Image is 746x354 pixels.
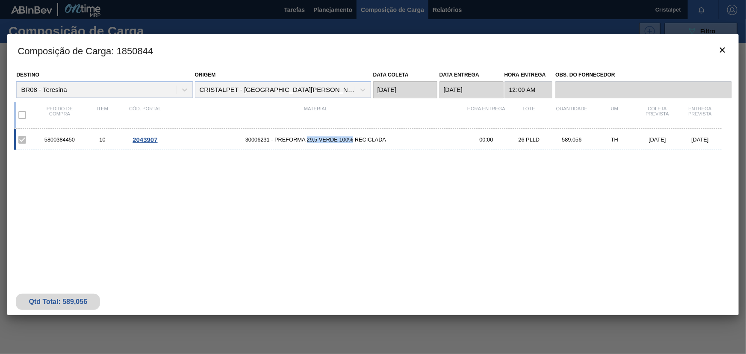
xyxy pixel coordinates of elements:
[7,34,738,67] h3: Composição de Carga : 1850844
[439,72,479,78] label: Data entrega
[679,106,722,124] div: Entrega Prevista
[124,106,166,124] div: Cód. Portal
[166,106,465,124] div: Material
[551,106,593,124] div: Quantidade
[166,136,465,143] span: 30006231 - PREFORMA 29,5 VERDE 100% RECICLADA
[679,136,722,143] div: [DATE]
[465,106,508,124] div: Hora Entrega
[504,69,553,81] label: Hora Entrega
[551,136,593,143] div: 589,056
[373,81,437,98] input: dd/mm/yyyy
[593,106,636,124] div: UM
[22,298,94,306] div: Qtd Total: 589,056
[133,136,157,143] span: 2043907
[636,106,679,124] div: Coleta Prevista
[16,72,39,78] label: Destino
[636,136,679,143] div: [DATE]
[195,72,216,78] label: Origem
[81,136,124,143] div: 10
[593,136,636,143] div: TH
[38,106,81,124] div: Pedido de compra
[124,136,166,143] div: Ir para o Pedido
[373,72,409,78] label: Data coleta
[439,81,504,98] input: dd/mm/yyyy
[508,136,551,143] div: 26 PLLD
[465,136,508,143] div: 00:00
[38,136,81,143] div: 5800384450
[508,106,551,124] div: Lote
[555,69,731,81] label: Obs. do Fornecedor
[81,106,124,124] div: Item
